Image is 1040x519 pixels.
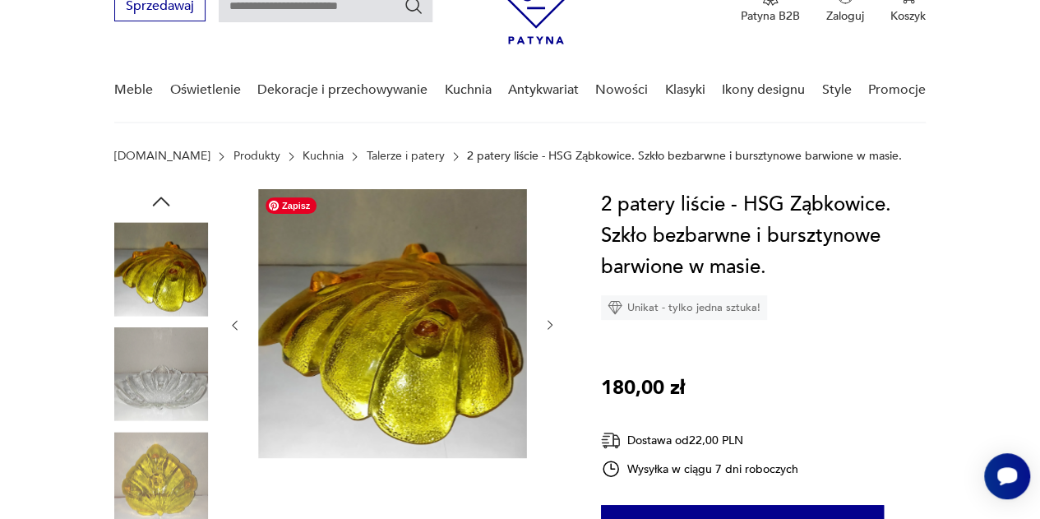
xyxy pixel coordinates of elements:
a: Nowości [595,58,648,122]
iframe: Smartsupp widget button [984,453,1030,499]
a: Produkty [233,150,280,163]
span: Zapisz [266,197,317,214]
img: Zdjęcie produktu 2 patery liście - HSG Ząbkowice. Szkło bezbarwne i bursztynowe barwione w masie. [258,189,527,458]
img: Ikona dostawy [601,430,621,451]
p: 180,00 zł [601,373,685,404]
a: Klasyki [665,58,705,122]
p: 2 patery liście - HSG Ząbkowice. Szkło bezbarwne i bursztynowe barwione w masie. [467,150,902,163]
div: Dostawa od 22,00 PLN [601,430,798,451]
a: Meble [114,58,153,122]
div: Wysyłka w ciągu 7 dni roboczych [601,459,798,479]
div: Unikat - tylko jedna sztuka! [601,295,767,320]
a: Kuchnia [444,58,491,122]
a: Dekoracje i przechowywanie [257,58,428,122]
a: Talerze i patery [367,150,445,163]
img: Ikona diamentu [608,300,622,315]
p: Koszyk [890,8,926,24]
a: Sprzedawaj [114,2,206,13]
a: Kuchnia [303,150,344,163]
h1: 2 patery liście - HSG Ząbkowice. Szkło bezbarwne i bursztynowe barwione w masie. [601,189,926,283]
img: Zdjęcie produktu 2 patery liście - HSG Ząbkowice. Szkło bezbarwne i bursztynowe barwione w masie. [114,327,208,421]
a: Promocje [868,58,926,122]
p: Zaloguj [826,8,864,24]
a: Style [821,58,851,122]
a: Ikony designu [722,58,805,122]
a: Oświetlenie [170,58,241,122]
a: [DOMAIN_NAME] [114,150,210,163]
img: Zdjęcie produktu 2 patery liście - HSG Ząbkowice. Szkło bezbarwne i bursztynowe barwione w masie. [114,222,208,316]
p: Patyna B2B [741,8,800,24]
a: Antykwariat [508,58,579,122]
